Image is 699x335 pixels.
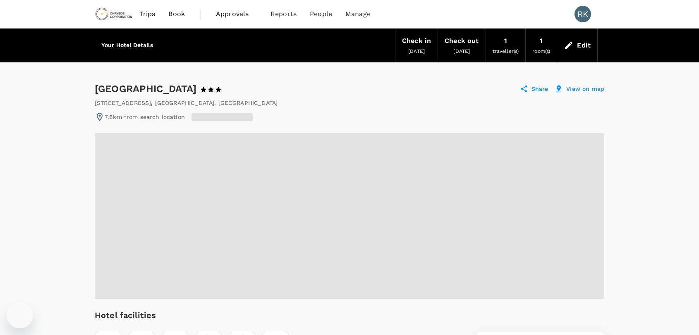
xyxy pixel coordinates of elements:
div: [GEOGRAPHIC_DATA] [95,82,237,95]
div: Check out [445,35,479,47]
span: People [310,9,332,19]
span: [DATE] [408,48,425,54]
span: Manage [345,9,371,19]
div: 1 [540,35,543,47]
div: Edit [577,40,591,51]
span: traveller(s) [493,48,519,54]
div: 1 [504,35,507,47]
span: Trips [139,9,156,19]
p: View on map [566,85,604,93]
span: Reports [271,9,297,19]
p: 7.6km from search location [105,113,185,121]
h6: Your Hotel Details [101,41,153,50]
div: [STREET_ADDRESS] , [GEOGRAPHIC_DATA] , [GEOGRAPHIC_DATA] [95,99,278,107]
img: Chrysos Corporation [95,5,133,23]
div: Check in [402,35,431,47]
span: [DATE] [453,48,470,54]
span: room(s) [532,48,550,54]
p: Share [531,85,548,93]
iframe: Botón para iniciar la ventana de mensajería [7,302,33,328]
span: Approvals [216,9,257,19]
div: RK [575,6,591,22]
span: Book [168,9,185,19]
h6: Hotel facilities [95,309,333,322]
